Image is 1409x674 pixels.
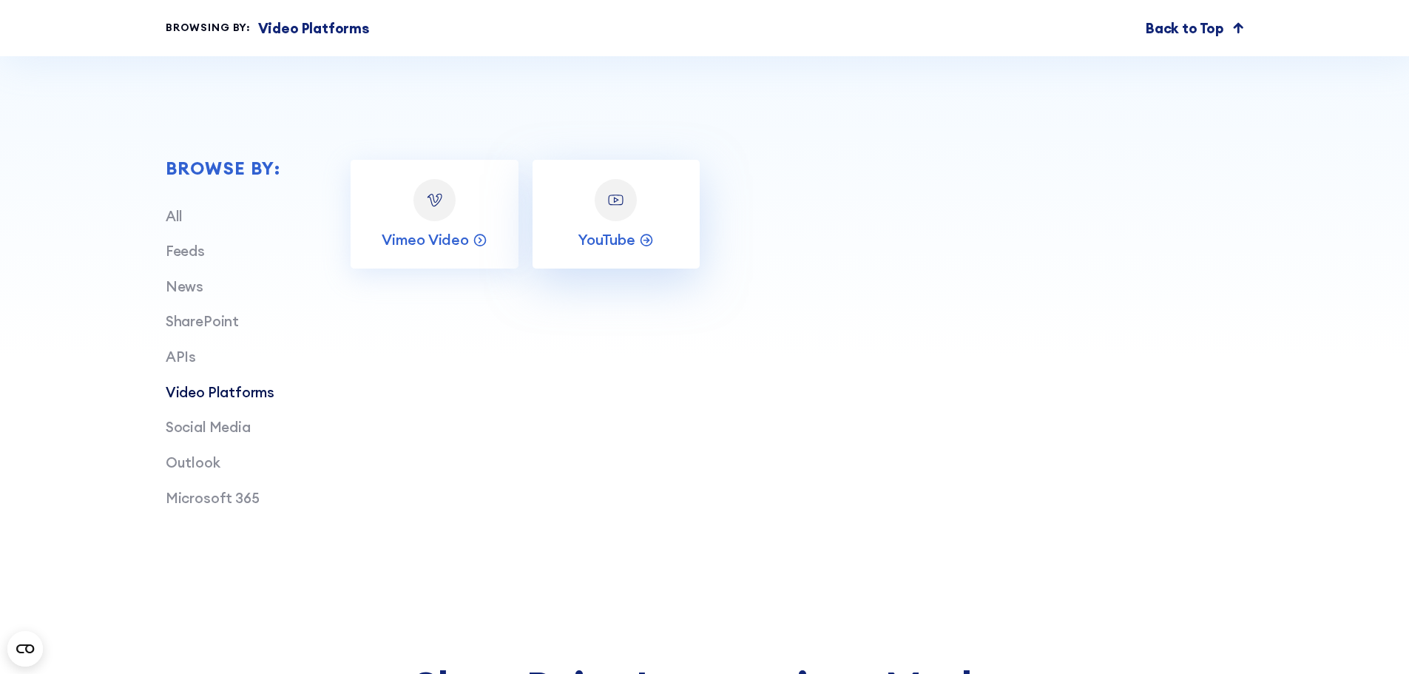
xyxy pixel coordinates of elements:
a: Back to Top [1146,18,1243,39]
p: Video Platforms [258,18,369,39]
iframe: Chat Widget [1335,603,1409,674]
p: YouTube [578,230,635,249]
div: Browsing by: [166,20,251,36]
p: Back to Top [1146,18,1224,39]
a: News [166,277,203,295]
a: All [166,207,183,225]
p: Vimeo Video [382,230,469,249]
button: Open CMP widget [7,631,43,667]
div: Browse by: [166,160,280,178]
a: SharePoint [166,312,239,330]
a: Outlook [166,454,220,471]
a: Social Media [166,418,251,436]
a: Video Platforms [166,383,274,401]
a: YouTubeYouTube [533,160,700,269]
a: Microsoft 365 [166,489,260,507]
a: Vimeo VideoVimeo Video [351,160,518,269]
a: APIs [166,348,196,365]
a: Feeds [166,242,205,260]
img: Vimeo Video [424,189,445,211]
img: YouTube [605,189,626,211]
